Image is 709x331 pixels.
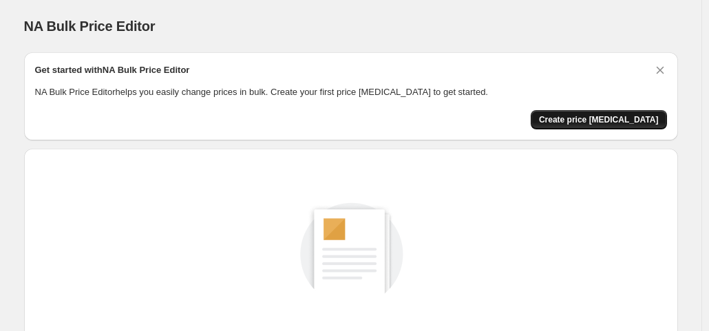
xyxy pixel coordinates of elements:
button: Dismiss card [653,63,667,77]
button: Create price change job [531,110,667,129]
span: Create price [MEDICAL_DATA] [539,114,659,125]
h2: Get started with NA Bulk Price Editor [35,63,190,77]
p: NA Bulk Price Editor helps you easily change prices in bulk. Create your first price [MEDICAL_DAT... [35,85,667,99]
span: NA Bulk Price Editor [24,19,156,34]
